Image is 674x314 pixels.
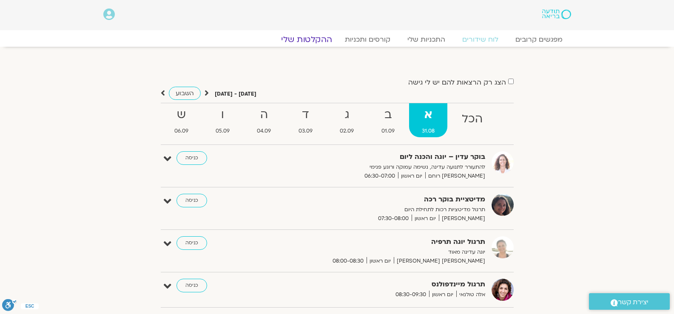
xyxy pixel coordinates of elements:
strong: בוקר עדין – יוגה והכנה ליום [277,151,485,163]
strong: מדיטציית בוקר רכה [277,194,485,205]
a: קורסים ותכניות [336,35,399,44]
span: [PERSON_NAME] רוחם [425,172,485,181]
span: 05.09 [203,127,242,136]
span: [PERSON_NAME] [439,214,485,223]
strong: ג [327,105,367,124]
nav: Menu [103,35,571,44]
strong: ב [368,105,407,124]
a: התכניות שלי [399,35,454,44]
a: כניסה [176,151,207,165]
p: [DATE] - [DATE] [215,90,256,99]
span: השבוע [176,89,194,97]
a: ש06.09 [162,103,201,137]
label: הצג רק הרצאות להם יש לי גישה [408,79,506,86]
a: ההקלטות שלי [271,34,342,45]
span: 06.09 [162,127,201,136]
span: 31.08 [409,127,447,136]
a: הכל [449,103,495,137]
strong: ש [162,105,201,124]
strong: הכל [449,110,495,129]
a: כניסה [176,236,207,250]
span: 02.09 [327,127,367,136]
a: מפגשים קרובים [507,35,571,44]
span: יום ראשון [398,172,425,181]
p: תרגול מדיטציות רכות לתחילת היום [277,205,485,214]
a: כניסה [176,194,207,207]
a: א31.08 [409,103,447,137]
span: 03.09 [286,127,325,136]
a: כניסה [176,279,207,292]
span: יום ראשון [367,257,394,266]
span: אלה טולנאי [456,290,485,299]
span: [PERSON_NAME] [PERSON_NAME] [394,257,485,266]
span: 06:30-07:00 [361,172,398,181]
a: ו05.09 [203,103,242,137]
span: יום ראשון [429,290,456,299]
p: יוגה עדינה מאוד [277,248,485,257]
span: יצירת קשר [618,297,648,308]
span: 07:30-08:00 [375,214,412,223]
p: להתעורר לתנועה עדינה, נשימה עמוקה ורוגע פנימי [277,163,485,172]
a: ה04.09 [244,103,284,137]
strong: תרגול מיינדפולנס [277,279,485,290]
span: 08:00-08:30 [330,257,367,266]
span: 04.09 [244,127,284,136]
a: ב01.09 [368,103,407,137]
a: ד03.09 [286,103,325,137]
a: ג02.09 [327,103,367,137]
span: 08:30-09:30 [392,290,429,299]
span: יום ראשון [412,214,439,223]
strong: ד [286,105,325,124]
strong: ו [203,105,242,124]
strong: א [409,105,447,124]
strong: תרגול יוגה תרפיה [277,236,485,248]
strong: ה [244,105,284,124]
a: לוח שידורים [454,35,507,44]
span: 01.09 [368,127,407,136]
a: יצירת קשר [589,293,670,310]
a: השבוע [169,87,201,100]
